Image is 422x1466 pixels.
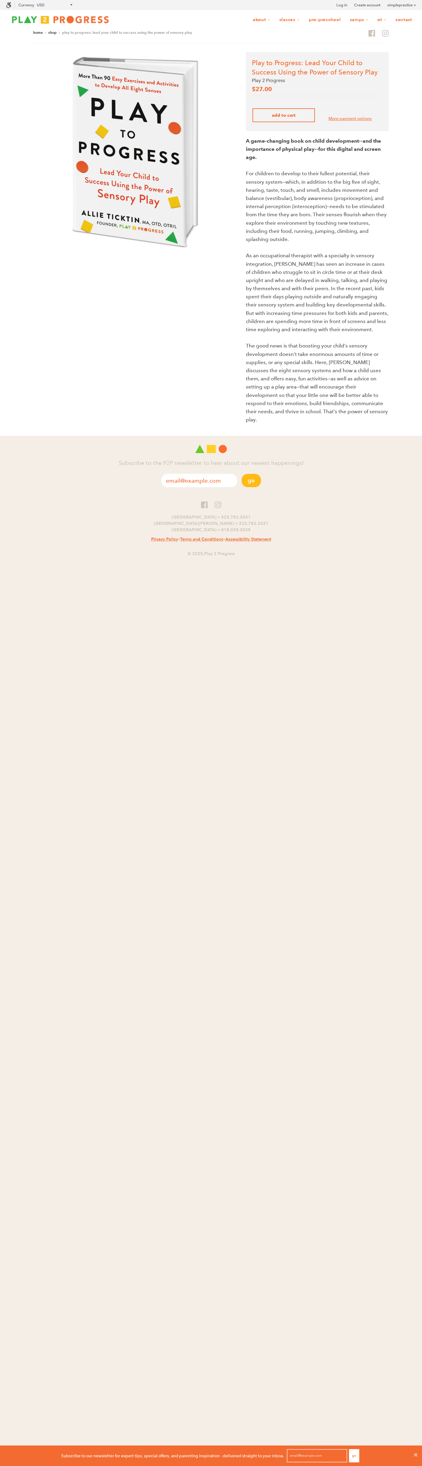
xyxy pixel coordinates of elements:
a: Log in [336,2,347,8]
span: The good news is that boosting your child’s sensory development doesn’t take enormous amounts of ... [246,343,388,423]
a: Privacy Policy [151,536,178,542]
span: $27.00 [252,86,272,93]
a: Shop [48,30,57,35]
input: email@example.com [287,1449,347,1462]
a: Home [33,30,43,35]
p: Subscribe to our newsletter for expert tips, special offers, and parenting inspiration - delivere... [61,1452,284,1459]
span: Add to Cart [272,113,296,118]
a: Terms and Conditions [180,536,223,542]
a: Classes [275,14,304,26]
span: For children to develop to their fullest potential, their sensory system—which, in addition to th... [246,170,387,243]
img: Play 2 Progress - Play 2 Progress: Lead Your Child to Success Using the Power of Sensory Play Book [33,52,237,254]
h1: Play to Progress: Lead Your Child to Success Using the Power of Sensory Play [252,58,383,77]
a: Play 2 Progress [252,78,285,83]
button: Go [349,1449,359,1462]
a: About [249,14,274,26]
nav: breadcrumbs [33,30,192,36]
a: Camps [346,14,373,26]
h4: Subscribe to the P2P newsletter to hear about our newest happenings! [33,459,389,468]
a: simplepractice > [387,2,416,8]
a: OT [373,14,390,26]
span: › [45,30,46,35]
button: Go [242,474,261,487]
a: Create account [354,2,380,8]
img: Play 2 Progress logo [195,445,227,453]
a: More payment options [318,115,382,122]
button: Add to Cart [252,108,315,122]
label: Currency [18,3,34,7]
a: Accessibility Statement [225,536,271,542]
b: A game-changing book on child development--and the importance of physical play--for this digital ... [246,138,381,160]
input: email@example.com [161,474,237,487]
span: › [59,30,60,35]
span: Play to Progress: Lead Your Child to Success Using the Power of Sensory Play [62,30,192,35]
a: Play 2 Progress [204,551,235,557]
a: Contact [392,14,416,26]
a: Pre-Preschool [305,14,345,26]
img: Play2Progress logo [6,14,115,26]
span: As an occupational therapist with a specialty in sensory integration, [PERSON_NAME] has seen an i... [246,252,388,333]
